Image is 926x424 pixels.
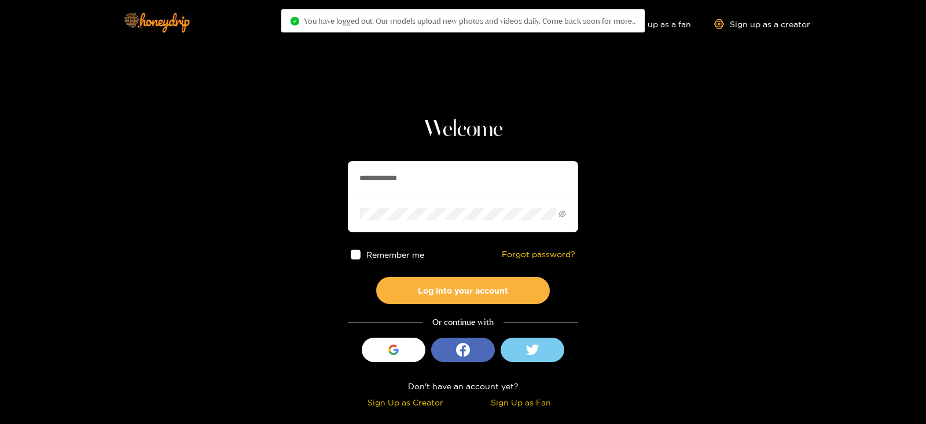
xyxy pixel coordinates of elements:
[376,277,550,304] button: Log into your account
[348,116,578,144] h1: Welcome
[304,16,635,25] span: You have logged out. Our models upload new photos and videos daily. Come back soon for more..
[348,379,578,393] div: Don't have an account yet?
[466,396,575,409] div: Sign Up as Fan
[612,19,691,29] a: Sign up as a fan
[366,250,424,259] span: Remember me
[348,316,578,329] div: Or continue with
[558,210,566,218] span: eye-invisible
[714,19,810,29] a: Sign up as a creator
[502,250,575,259] a: Forgot password?
[291,17,299,25] span: check-circle
[351,396,460,409] div: Sign Up as Creator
